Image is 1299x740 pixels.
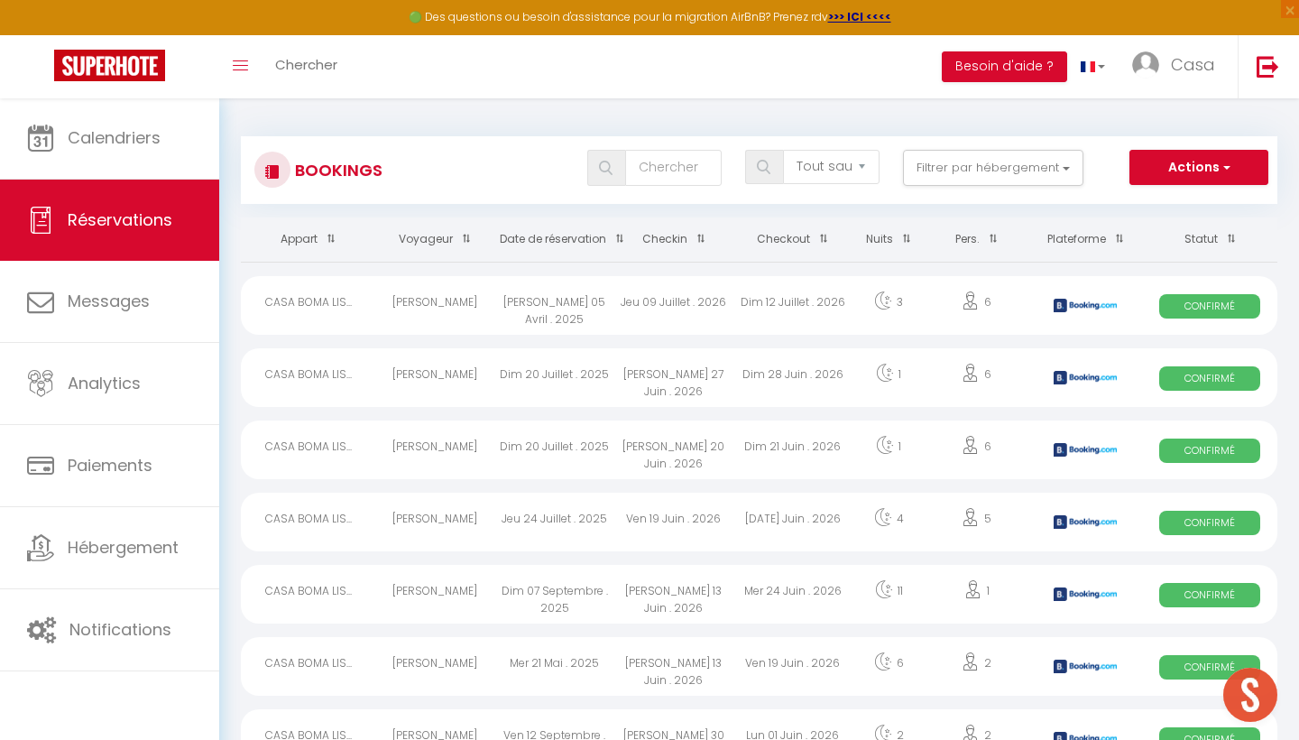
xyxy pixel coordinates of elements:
img: Super Booking [54,50,165,81]
span: Paiements [68,454,152,476]
div: Ouvrir le chat [1223,668,1277,722]
img: ... [1132,51,1159,79]
span: Calendriers [68,126,161,149]
a: >>> ICI <<<< [828,9,891,24]
span: Réservations [68,208,172,231]
button: Besoin d'aide ? [942,51,1067,82]
img: logout [1257,55,1279,78]
input: Chercher [625,150,722,186]
span: Casa [1171,53,1215,76]
button: Filtrer par hébergement [903,150,1083,186]
th: Sort by channel [1028,217,1142,262]
th: Sort by booking date [495,217,614,262]
button: Actions [1129,150,1268,186]
a: ... Casa [1119,35,1238,98]
th: Sort by checkout [733,217,852,262]
span: Analytics [68,372,141,394]
h3: Bookings [290,150,382,190]
span: Hébergement [68,536,179,559]
th: Sort by nights [852,217,925,262]
span: Chercher [275,55,337,74]
th: Sort by rentals [241,217,375,262]
span: Notifications [69,618,171,641]
span: Messages [68,290,150,312]
th: Sort by status [1143,217,1277,262]
th: Sort by people [925,217,1028,262]
th: Sort by guest [375,217,494,262]
a: Chercher [262,35,351,98]
th: Sort by checkin [614,217,733,262]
